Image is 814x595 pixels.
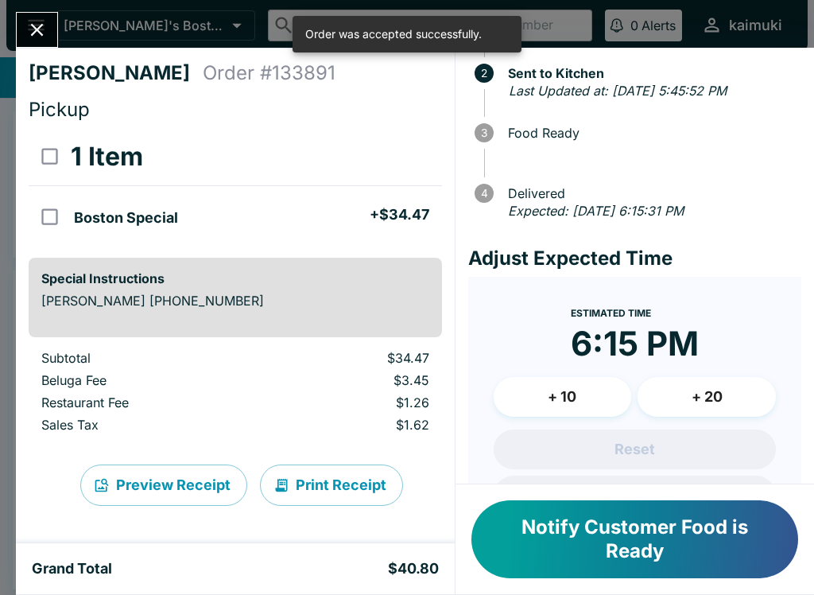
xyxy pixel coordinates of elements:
span: Delivered [500,186,801,200]
text: 4 [480,187,487,200]
p: Beluga Fee [41,372,250,388]
time: 6:15 PM [571,323,699,364]
text: 3 [481,126,487,139]
span: Food Ready [500,126,801,140]
table: orders table [29,350,442,439]
p: $1.26 [275,395,428,410]
button: Close [17,13,57,47]
text: 2 [481,67,487,80]
h5: Boston Special [74,208,178,227]
button: Notify Customer Food is Ready [471,500,798,578]
h5: Grand Total [32,559,112,578]
table: orders table [29,128,442,245]
button: Print Receipt [260,465,403,506]
p: $1.62 [275,417,428,433]
p: Restaurant Fee [41,395,250,410]
h5: + $34.47 [370,205,429,224]
button: + 20 [638,377,776,417]
h4: Adjust Expected Time [468,247,801,270]
button: Preview Receipt [80,465,247,506]
div: Order was accepted successfully. [305,21,482,48]
p: $34.47 [275,350,428,366]
h5: $40.80 [388,559,439,578]
p: Sales Tax [41,417,250,433]
h4: Order # 133891 [203,61,335,85]
p: Subtotal [41,350,250,366]
span: Estimated Time [571,307,651,319]
span: Pickup [29,98,90,121]
span: Sent to Kitchen [500,66,801,80]
h3: 1 Item [71,141,143,173]
p: $3.45 [275,372,428,388]
em: Last Updated at: [DATE] 5:45:52 PM [509,83,727,99]
button: + 10 [494,377,632,417]
h4: [PERSON_NAME] [29,61,203,85]
em: Expected: [DATE] 6:15:31 PM [508,203,684,219]
p: [PERSON_NAME] [PHONE_NUMBER] [41,293,429,309]
h6: Special Instructions [41,270,429,286]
